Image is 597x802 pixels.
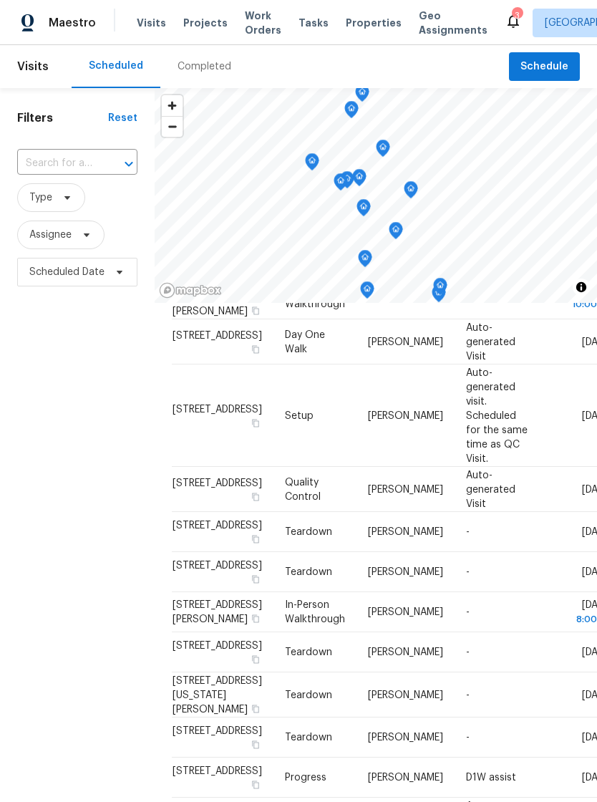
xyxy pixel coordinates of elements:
div: Reset [108,111,137,125]
span: Visits [17,51,49,82]
span: [PERSON_NAME] [368,410,443,420]
div: Completed [178,59,231,74]
div: Map marker [344,101,359,123]
button: Open [119,154,139,174]
span: - [466,647,470,657]
span: [PERSON_NAME] [368,607,443,617]
div: Map marker [358,250,372,272]
div: Map marker [334,173,348,195]
span: Schedule [520,58,568,76]
span: [STREET_ADDRESS] [173,766,262,776]
div: Map marker [433,278,447,300]
span: In-Person Walkthrough [285,600,345,624]
button: Copy Address [249,612,262,625]
span: Zoom out [162,117,183,137]
span: [PERSON_NAME] [368,337,443,347]
button: Copy Address [249,533,262,546]
span: Auto-generated Visit [466,470,515,508]
span: D1W assist [466,773,516,783]
div: Map marker [432,285,446,307]
button: Zoom out [162,116,183,137]
span: [PERSON_NAME] [368,773,443,783]
span: - [466,567,470,577]
span: [PERSON_NAME] [368,484,443,494]
span: [STREET_ADDRESS][PERSON_NAME][PERSON_NAME] [173,277,262,316]
div: Map marker [340,171,354,193]
span: [PERSON_NAME] [368,690,443,700]
button: Copy Address [249,490,262,503]
div: Map marker [360,281,374,304]
span: Quality Control [285,477,321,501]
span: Setup [285,410,314,420]
span: Toggle attribution [577,279,586,295]
div: 3 [512,9,522,23]
div: Scheduled [89,59,143,73]
span: [PERSON_NAME] [368,527,443,537]
div: Map marker [404,181,418,203]
span: Maestro [49,16,96,30]
input: Search for an address... [17,153,97,175]
button: Copy Address [249,304,262,317]
span: [STREET_ADDRESS][PERSON_NAME] [173,600,262,624]
span: - [466,690,470,700]
button: Zoom in [162,95,183,116]
span: Assignee [29,228,72,242]
div: Map marker [352,169,367,191]
span: - [466,527,470,537]
span: Progress [285,773,326,783]
span: Projects [183,16,228,30]
button: Toggle attribution [573,279,590,296]
button: Copy Address [249,573,262,586]
button: Copy Address [249,653,262,666]
span: Auto-generated Visit [466,322,515,361]
div: Map marker [376,140,390,162]
button: Schedule [509,52,580,82]
button: Copy Address [249,778,262,791]
span: Teardown [285,690,332,700]
span: In-Person Walkthrough [285,284,345,309]
span: Work Orders [245,9,281,37]
div: Map marker [305,153,319,175]
span: [PERSON_NAME] [368,733,443,743]
span: Tasks [298,18,329,28]
span: [STREET_ADDRESS][US_STATE][PERSON_NAME] [173,675,262,714]
span: [STREET_ADDRESS] [173,404,262,414]
span: Visits [137,16,166,30]
span: [STREET_ADDRESS] [173,521,262,531]
span: [STREET_ADDRESS] [173,641,262,651]
span: Scheduled Date [29,265,105,279]
span: [STREET_ADDRESS] [173,561,262,571]
span: - [466,733,470,743]
span: - [466,607,470,617]
button: Copy Address [249,416,262,429]
div: Map marker [389,222,403,244]
div: Map marker [355,84,369,107]
span: [STREET_ADDRESS] [173,478,262,488]
span: [STREET_ADDRESS] [173,330,262,340]
span: [STREET_ADDRESS] [173,726,262,736]
span: Geo Assignments [419,9,487,37]
span: Teardown [285,567,332,577]
span: Teardown [285,647,332,657]
span: Type [29,190,52,205]
span: Auto-generated visit. Scheduled for the same time as QC Visit. [466,367,528,463]
button: Copy Address [249,702,262,715]
span: Day One Walk [285,329,325,354]
span: Teardown [285,733,332,743]
a: Mapbox homepage [159,282,222,299]
button: Copy Address [249,738,262,751]
span: [PERSON_NAME] [368,647,443,657]
span: [PERSON_NAME] [368,567,443,577]
button: Copy Address [249,342,262,355]
span: Teardown [285,527,332,537]
h1: Filters [17,111,108,125]
span: Properties [346,16,402,30]
div: Map marker [356,199,371,221]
